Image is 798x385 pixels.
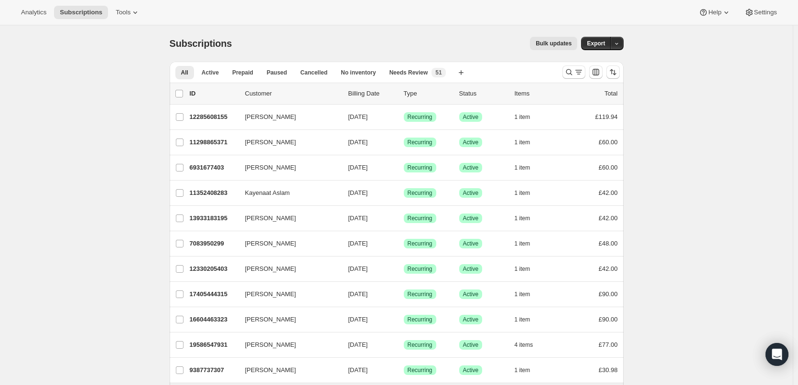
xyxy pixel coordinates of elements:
[190,136,618,149] div: 11298865371[PERSON_NAME][DATE]SuccessRecurringSuccessActive1 item£60.00
[463,164,479,171] span: Active
[463,240,479,247] span: Active
[190,264,237,274] p: 12330205403
[604,89,617,98] p: Total
[599,316,618,323] span: £90.00
[116,9,130,16] span: Tools
[463,113,479,121] span: Active
[515,113,530,121] span: 1 item
[190,289,237,299] p: 17405444315
[599,189,618,196] span: £42.00
[408,265,432,273] span: Recurring
[190,89,618,98] div: IDCustomerBilling DateTypeStatusItemsTotal
[515,139,530,146] span: 1 item
[459,89,507,98] p: Status
[515,214,530,222] span: 1 item
[245,163,296,172] span: [PERSON_NAME]
[408,240,432,247] span: Recurring
[599,164,618,171] span: £60.00
[190,161,618,174] div: 6931677403[PERSON_NAME][DATE]SuccessRecurringSuccessActive1 item£60.00
[515,186,541,200] button: 1 item
[599,341,618,348] span: £77.00
[515,161,541,174] button: 1 item
[190,364,618,377] div: 9387737307[PERSON_NAME][DATE]SuccessRecurringSuccessActive1 item£30.98
[245,264,296,274] span: [PERSON_NAME]
[245,289,296,299] span: [PERSON_NAME]
[190,313,618,326] div: 16604463323[PERSON_NAME][DATE]SuccessRecurringSuccessActive1 item£90.00
[239,312,335,327] button: [PERSON_NAME]
[190,262,618,276] div: 12330205403[PERSON_NAME][DATE]SuccessRecurringSuccessActive1 item£42.00
[190,186,618,200] div: 11352408283Kayenaat Aslam[DATE]SuccessRecurringSuccessActive1 item£42.00
[515,110,541,124] button: 1 item
[463,265,479,273] span: Active
[348,240,368,247] span: [DATE]
[589,65,603,79] button: Customize table column order and visibility
[515,240,530,247] span: 1 item
[190,110,618,124] div: 12285608155[PERSON_NAME][DATE]SuccessRecurringSuccessActive1 item£119.94
[463,316,479,323] span: Active
[599,139,618,146] span: £60.00
[239,287,335,302] button: [PERSON_NAME]
[515,237,541,250] button: 1 item
[515,265,530,273] span: 1 item
[348,189,368,196] span: [DATE]
[239,236,335,251] button: [PERSON_NAME]
[463,366,479,374] span: Active
[348,113,368,120] span: [DATE]
[739,6,783,19] button: Settings
[515,212,541,225] button: 1 item
[599,214,618,222] span: £42.00
[463,189,479,197] span: Active
[202,69,219,76] span: Active
[766,343,788,366] div: Open Intercom Messenger
[245,365,296,375] span: [PERSON_NAME]
[54,6,108,19] button: Subscriptions
[389,69,428,76] span: Needs Review
[190,163,237,172] p: 6931677403
[581,37,611,50] button: Export
[754,9,777,16] span: Settings
[599,265,618,272] span: £42.00
[239,363,335,378] button: [PERSON_NAME]
[267,69,287,76] span: Paused
[348,265,368,272] span: [DATE]
[190,188,237,198] p: 11352408283
[21,9,46,16] span: Analytics
[245,340,296,350] span: [PERSON_NAME]
[301,69,328,76] span: Cancelled
[110,6,146,19] button: Tools
[408,164,432,171] span: Recurring
[341,69,376,76] span: No inventory
[408,341,432,349] span: Recurring
[190,315,237,324] p: 16604463323
[170,38,232,49] span: Subscriptions
[599,366,618,374] span: £30.98
[348,214,368,222] span: [DATE]
[348,366,368,374] span: [DATE]
[348,89,396,98] p: Billing Date
[245,315,296,324] span: [PERSON_NAME]
[190,340,237,350] p: 19586547931
[60,9,102,16] span: Subscriptions
[190,239,237,248] p: 7083950299
[239,109,335,125] button: [PERSON_NAME]
[239,160,335,175] button: [PERSON_NAME]
[599,290,618,298] span: £90.00
[245,188,290,198] span: Kayenaat Aslam
[515,89,562,98] div: Items
[239,135,335,150] button: [PERSON_NAME]
[408,189,432,197] span: Recurring
[190,112,237,122] p: 12285608155
[595,113,618,120] span: £119.94
[515,313,541,326] button: 1 item
[190,338,618,352] div: 19586547931[PERSON_NAME][DATE]SuccessRecurringSuccessActive4 items£77.00
[536,40,572,47] span: Bulk updates
[190,214,237,223] p: 13933183195
[404,89,452,98] div: Type
[587,40,605,47] span: Export
[515,288,541,301] button: 1 item
[190,237,618,250] div: 7083950299[PERSON_NAME][DATE]SuccessRecurringSuccessActive1 item£48.00
[348,341,368,348] span: [DATE]
[348,139,368,146] span: [DATE]
[190,288,618,301] div: 17405444315[PERSON_NAME][DATE]SuccessRecurringSuccessActive1 item£90.00
[245,214,296,223] span: [PERSON_NAME]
